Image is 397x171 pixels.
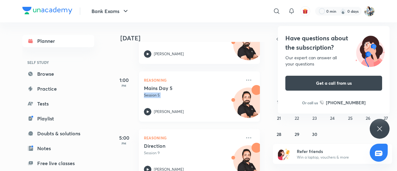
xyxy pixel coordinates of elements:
img: ttu_illustration_new.svg [350,34,390,67]
a: Company Logo [22,7,72,16]
a: Playlist [22,112,94,125]
button: September 28, 2025 [274,129,284,139]
p: Reasoning [144,134,241,142]
button: September 26, 2025 [363,113,373,123]
button: September 14, 2025 [274,97,284,107]
a: Browse [22,68,94,80]
a: Notes [22,142,94,155]
img: Avatar [234,33,263,63]
a: Tests [22,97,94,110]
button: Get a call from us [285,76,382,91]
a: Doubts & solutions [22,127,94,140]
h6: Refer friends [297,148,373,155]
abbr: September 28, 2025 [277,131,281,137]
a: [PHONE_NUMBER] [320,99,366,106]
p: PM [112,84,136,88]
button: September 27, 2025 [381,113,391,123]
abbr: September 25, 2025 [348,115,353,121]
h4: [DATE] [120,34,266,42]
button: avatar [300,6,310,16]
abbr: September 30, 2025 [312,131,317,137]
button: Bank Exams [88,5,133,17]
abbr: September 23, 2025 [312,115,317,121]
h5: Direction [144,143,221,149]
img: referral [278,148,290,160]
abbr: September 21, 2025 [277,115,281,121]
abbr: September 27, 2025 [384,115,388,121]
abbr: September 14, 2025 [277,99,281,105]
img: avatar [302,8,308,14]
button: September 21, 2025 [274,113,284,123]
h4: Have questions about the subscription? [285,34,382,52]
img: Avatar [234,91,263,121]
button: September 29, 2025 [292,129,302,139]
a: Free live classes [22,157,94,169]
h5: 1:00 [112,76,136,84]
img: Minki [364,6,375,16]
p: Session 9 [144,150,241,156]
a: Planner [22,35,94,47]
h6: [PHONE_NUMBER] [326,99,366,106]
abbr: September 22, 2025 [295,115,299,121]
button: September 24, 2025 [328,113,337,123]
p: [PERSON_NAME] [154,51,184,57]
button: September 7, 2025 [274,81,284,91]
h6: SELF STUDY [22,57,94,68]
p: Reasoning [144,76,241,84]
a: Practice [22,83,94,95]
img: Company Logo [22,7,72,14]
abbr: September 29, 2025 [295,131,299,137]
button: September 23, 2025 [310,113,320,123]
h5: Mains Day 5 [144,85,221,91]
button: September 22, 2025 [292,113,302,123]
h5: 5:00 [112,134,136,142]
p: Or call us [302,100,318,106]
button: September 30, 2025 [310,129,320,139]
p: Session 5 [144,92,241,98]
p: PM [112,142,136,145]
button: September 25, 2025 [345,113,355,123]
img: streak [340,8,346,14]
abbr: September 24, 2025 [330,115,335,121]
abbr: September 26, 2025 [366,115,370,121]
div: Our expert can answer all your questions [285,55,382,67]
p: Win a laptop, vouchers & more [297,155,373,160]
p: [PERSON_NAME] [154,109,184,115]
